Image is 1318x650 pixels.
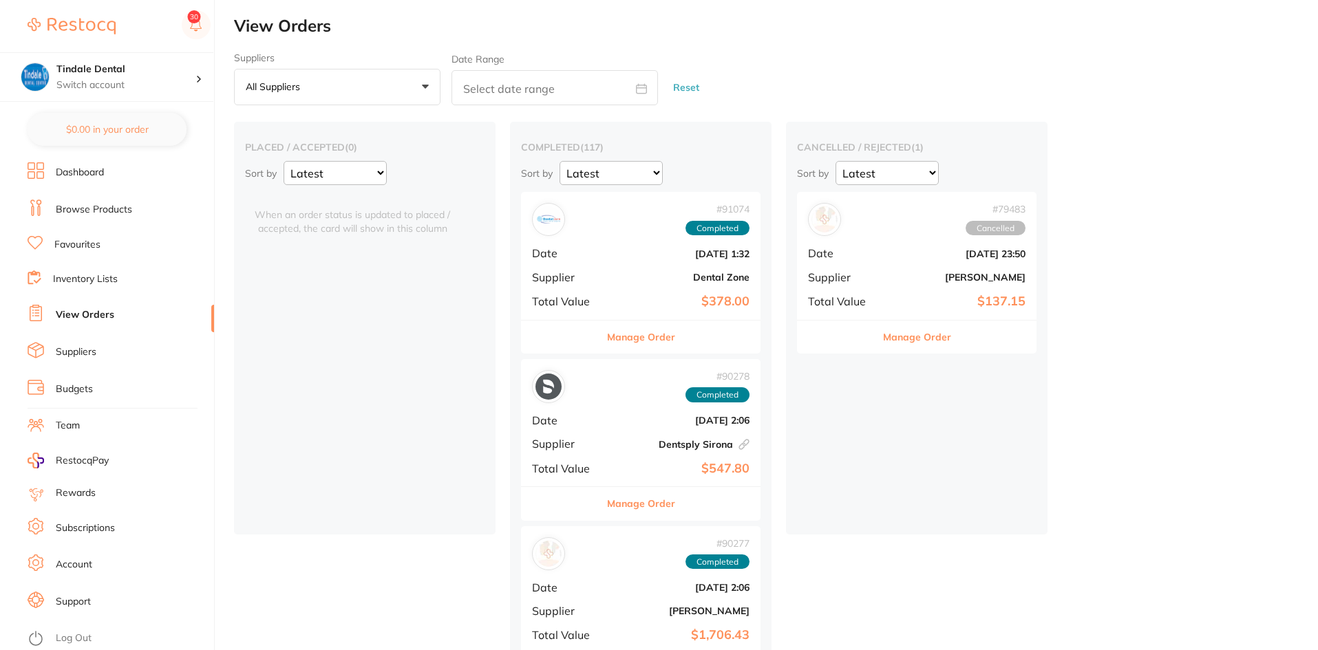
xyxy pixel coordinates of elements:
button: Log Out [28,628,210,650]
span: Date [808,247,877,259]
button: $0.00 in your order [28,113,187,146]
img: Tindale Dental [21,63,49,91]
a: Browse Products [56,203,132,217]
span: Total Value [808,295,877,307]
b: [DATE] 1:32 [612,248,750,259]
b: Dental Zone [612,272,750,283]
b: $378.00 [612,294,750,309]
button: Manage Order [607,487,675,520]
b: Dentsply Sirona [612,439,750,450]
p: Sort by [245,167,277,180]
h2: View Orders [234,17,1318,36]
a: RestocqPay [28,453,109,468]
span: Completed [685,554,750,570]
span: Supplier [532,271,601,283]
button: Manage Order [607,321,675,354]
p: Sort by [521,167,553,180]
button: Reset [669,69,703,106]
b: [DATE] 2:06 [612,415,750,426]
input: Select date range [451,70,658,105]
b: $137.15 [888,294,1025,309]
span: Total Value [532,629,601,641]
img: RestocqPay [28,453,44,468]
h2: cancelled / rejected ( 1 ) [797,141,1037,153]
label: Date Range [451,54,504,65]
img: Dental Zone [535,206,562,232]
p: Switch account [56,78,195,92]
span: Total Value [532,295,601,307]
span: Cancelled [966,221,1025,236]
p: All suppliers [246,80,306,93]
span: Completed [685,387,750,402]
img: Restocq Logo [28,18,116,34]
span: Supplier [532,437,601,450]
span: Total Value [532,462,601,475]
a: Account [56,558,92,572]
span: RestocqPay [56,454,109,468]
img: Henry Schein Halas [535,541,562,567]
b: [DATE] 2:06 [612,582,750,593]
a: Suppliers [56,345,96,359]
a: Subscriptions [56,521,115,535]
a: View Orders [56,308,114,322]
span: # 90278 [685,371,750,382]
a: Inventory Lists [53,272,118,286]
button: Manage Order [883,321,951,354]
img: Dentsply Sirona [535,373,562,400]
span: Supplier [532,605,601,617]
span: Date [532,414,601,426]
a: Rewards [56,486,96,500]
b: [PERSON_NAME] [612,605,750,616]
span: Completed [685,221,750,236]
span: Supplier [808,271,877,283]
a: Dashboard [56,166,104,180]
span: Date [532,247,601,259]
span: # 79483 [966,204,1025,215]
span: # 90277 [685,538,750,549]
a: Restocq Logo [28,10,116,42]
p: Sort by [797,167,829,180]
a: Budgets [56,382,93,396]
button: All suppliers [234,69,440,106]
span: Date [532,581,601,594]
a: Favourites [54,238,100,252]
b: $547.80 [612,462,750,476]
h4: Tindale Dental [56,63,195,76]
h2: completed ( 117 ) [521,141,761,153]
h2: placed / accepted ( 0 ) [245,141,485,153]
b: $1,706.43 [612,628,750,642]
span: When an order status is updated to placed / accepted, the card will show in this column [245,192,460,235]
a: Team [56,419,80,433]
img: Adam Dental [811,206,838,232]
b: [DATE] 23:50 [888,248,1025,259]
a: Log Out [56,631,92,645]
label: Suppliers [234,52,440,63]
a: Support [56,595,91,609]
b: [PERSON_NAME] [888,272,1025,283]
span: # 91074 [685,204,750,215]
